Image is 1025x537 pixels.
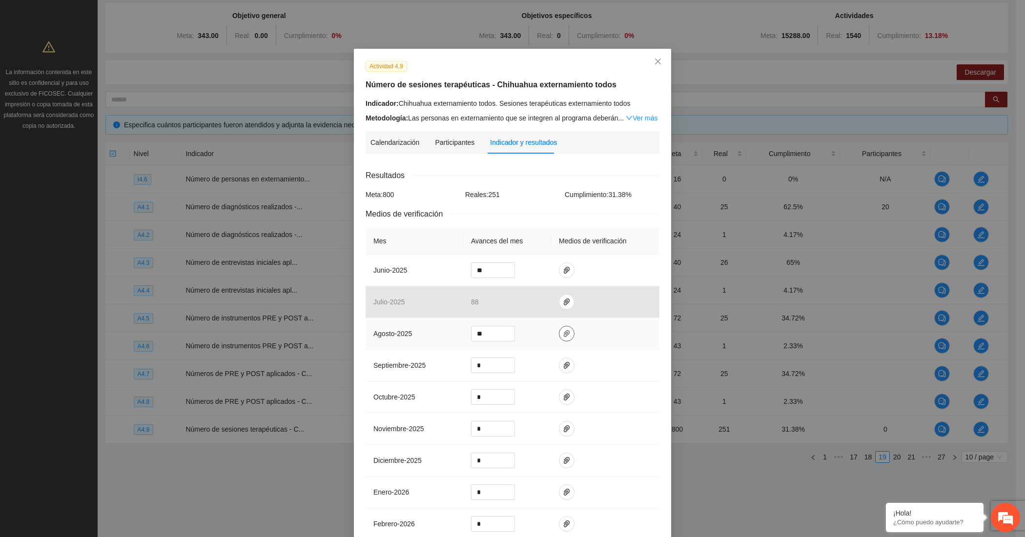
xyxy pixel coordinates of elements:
[366,113,659,123] div: Las personas en externamiento que se integren al programa deberán
[5,266,186,300] textarea: Escriba su mensaje y pulse “Intro”
[471,298,479,306] span: 88
[57,130,135,229] span: Estamos en línea.
[893,518,976,526] p: ¿Cómo puedo ayudarte?
[559,484,574,500] button: paper-clip
[559,298,574,306] span: paper-clip
[363,189,463,200] div: Meta: 800
[559,358,574,373] button: paper-clip
[559,361,574,369] span: paper-clip
[435,137,474,148] div: Participantes
[366,79,659,91] h5: Número de sesiones terapéuticas - Chihuahua externamiento todos
[366,228,463,255] th: Mes
[160,5,184,28] div: Minimizar ventana de chat en vivo
[618,114,624,122] span: ...
[559,453,574,468] button: paper-clip
[366,99,399,107] strong: Indicador:
[373,330,412,338] span: agosto - 2025
[626,115,633,121] span: down
[559,262,574,278] button: paper-clip
[366,169,412,181] span: Resultados
[559,266,574,274] span: paper-clip
[551,228,659,255] th: Medios de verificación
[51,50,164,62] div: Chatee con nosotros ahora
[463,228,551,255] th: Avances del mes
[366,98,659,109] div: Chihuahua externamiento todos. Sesiones terapéuticas externamiento todos
[559,326,574,341] button: paper-clip
[366,114,408,122] strong: Metodología:
[893,509,976,517] div: ¡Hola!
[370,137,419,148] div: Calendarización
[373,266,407,274] span: junio - 2025
[559,520,574,528] span: paper-clip
[373,488,409,496] span: enero - 2026
[559,389,574,405] button: paper-clip
[366,208,451,220] span: Medios de verificación
[559,294,574,310] button: paper-clip
[559,393,574,401] span: paper-clip
[373,457,422,464] span: diciembre - 2025
[559,425,574,433] span: paper-clip
[559,457,574,464] span: paper-clip
[559,488,574,496] span: paper-clip
[366,61,407,72] span: Actividad 4.9
[654,58,662,65] span: close
[645,49,671,75] button: Close
[465,191,500,199] span: Reales: 251
[373,520,415,528] span: febrero - 2026
[559,421,574,437] button: paper-clip
[626,114,657,122] a: Expand
[373,361,426,369] span: septiembre - 2025
[559,330,574,338] span: paper-clip
[373,298,405,306] span: julio - 2025
[373,393,415,401] span: octubre - 2025
[562,189,662,200] div: Cumplimiento: 31.38 %
[559,516,574,532] button: paper-clip
[490,137,557,148] div: Indicador y resultados
[373,425,424,433] span: noviembre - 2025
